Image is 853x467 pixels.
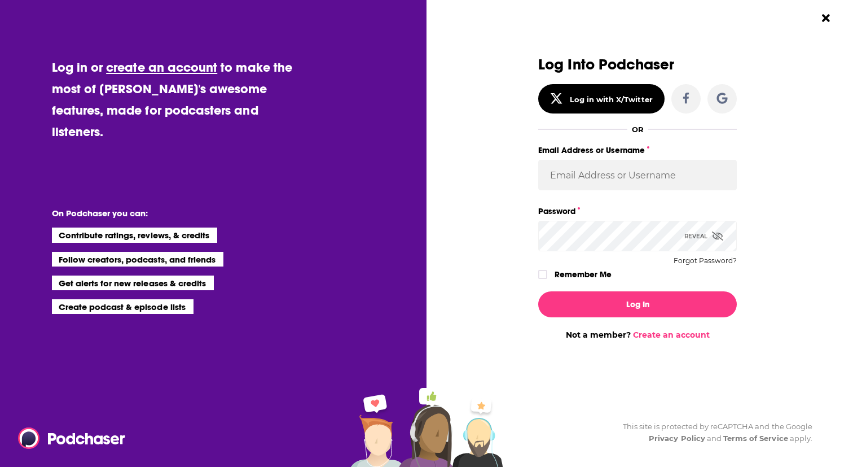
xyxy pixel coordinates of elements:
a: Podchaser - Follow, Share and Rate Podcasts [18,427,117,449]
button: Log in with X/Twitter [538,84,665,114]
li: Follow creators, podcasts, and friends [52,252,224,267]
div: Log in with X/Twitter [570,95,653,104]
div: This site is protected by reCAPTCHA and the Google and apply. [614,421,812,444]
div: OR [632,125,644,134]
input: Email Address or Username [538,160,737,190]
a: create an account [106,59,217,75]
button: Close Button [815,7,837,29]
a: Create an account [633,330,710,340]
div: Not a member? [538,330,737,340]
button: Log In [538,291,737,317]
div: Reveal [684,221,723,251]
h3: Log Into Podchaser [538,56,737,73]
button: Forgot Password? [674,257,737,265]
label: Password [538,204,737,219]
li: Create podcast & episode lists [52,299,194,314]
li: Get alerts for new releases & credits [52,276,214,290]
li: Contribute ratings, reviews, & credits [52,228,218,242]
li: On Podchaser you can: [52,208,278,219]
label: Email Address or Username [538,143,737,158]
a: Privacy Policy [649,434,705,443]
img: Podchaser - Follow, Share and Rate Podcasts [18,427,126,449]
label: Remember Me [555,267,612,282]
a: Terms of Service [723,434,788,443]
